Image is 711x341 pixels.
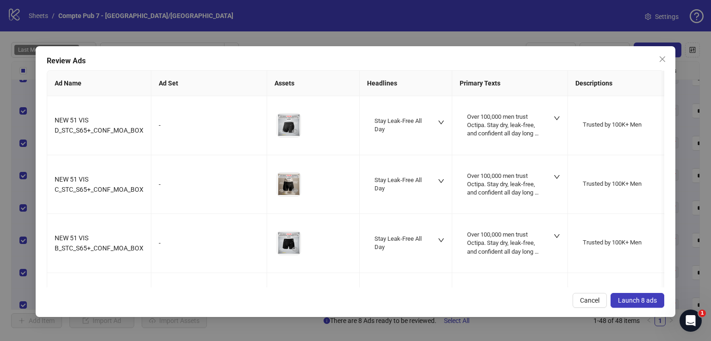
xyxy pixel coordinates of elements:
[467,231,542,256] div: Over 100,000 men trust Octipa. Stay dry, leak-free, and confident all day long with DryShield™ te...
[659,55,666,63] span: close
[374,235,426,251] div: Stay Leak-Free All Day
[452,71,568,96] th: Primary Texts
[554,233,560,239] span: down
[289,126,300,137] button: Preview
[699,310,706,317] span: 1
[618,297,657,304] span: Launch 8 ads
[277,173,300,196] img: Asset 1
[580,297,599,304] span: Cancel
[47,71,151,96] th: Ad Name
[438,119,444,126] span: down
[55,116,143,134] span: NEW 51 VIS D_STC_S65+_CONF_MOA_BOX
[611,293,664,308] button: Launch 8 ads
[655,52,670,67] button: Close
[267,71,360,96] th: Assets
[151,71,267,96] th: Ad Set
[554,174,560,180] span: down
[467,172,542,197] div: Over 100,000 men trust Octipa. Stay dry, leak-free, and confident all day long with DryShield™ te...
[292,246,298,252] span: eye
[289,244,300,255] button: Preview
[159,120,259,130] div: -
[374,176,426,193] div: Stay Leak-Free All Day
[159,179,259,189] div: -
[583,121,642,129] div: Trusted by 100K+ Men
[573,293,607,308] button: Cancel
[47,55,664,67] div: Review Ads
[159,238,259,248] div: -
[277,231,300,255] img: Asset 1
[568,71,684,96] th: Descriptions
[467,113,542,138] div: Over 100,000 men trust Octipa. Stay dry, leak-free, and confident all day long with DryShield™ te...
[55,176,143,193] span: NEW 51 VIS C_STC_S65+_CONF_MOA_BOX
[360,71,452,96] th: Headlines
[55,234,143,252] span: NEW 51 VIS B_STC_S65+_CONF_MOA_BOX
[438,178,444,184] span: down
[292,187,298,194] span: eye
[680,310,702,332] iframe: Intercom live chat
[289,185,300,196] button: Preview
[277,114,300,137] img: Asset 1
[292,128,298,134] span: eye
[583,180,642,188] div: Trusted by 100K+ Men
[374,117,426,134] div: Stay Leak-Free All Day
[554,115,560,122] span: down
[583,238,642,247] div: Trusted by 100K+ Men
[438,237,444,244] span: down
